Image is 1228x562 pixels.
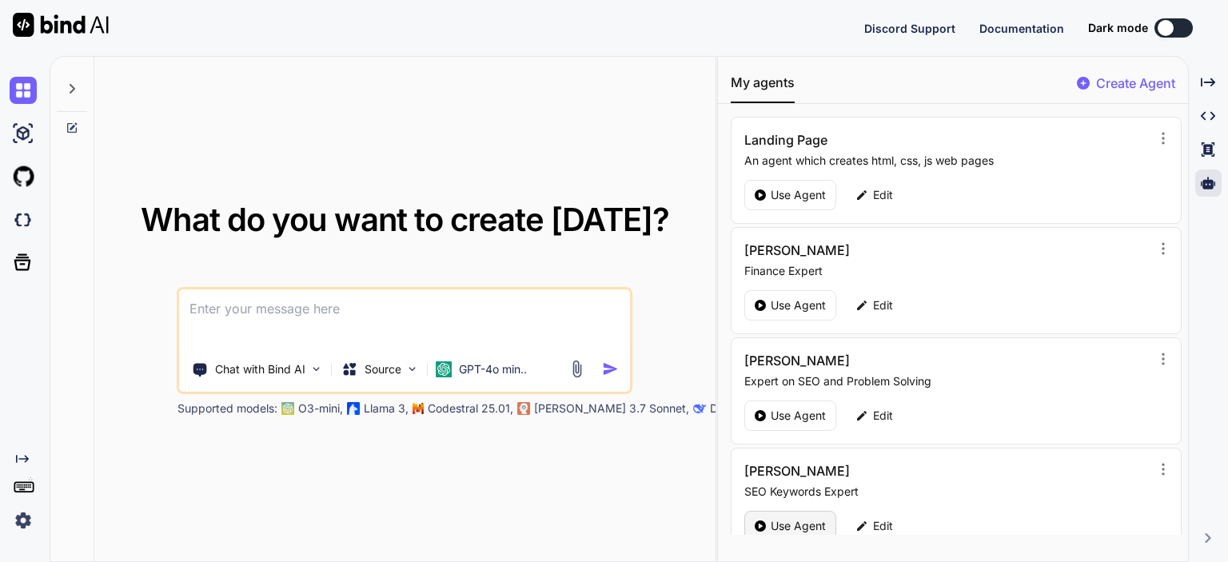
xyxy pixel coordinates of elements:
[744,263,1150,279] p: Finance Expert
[364,401,409,417] p: Llama 3,
[518,402,531,415] img: claude
[771,518,826,534] p: Use Agent
[864,20,955,37] button: Discord Support
[459,361,527,377] p: GPT-4o min..
[282,402,295,415] img: GPT-4
[771,297,826,313] p: Use Agent
[744,241,1028,260] h3: [PERSON_NAME]
[413,403,425,414] img: Mistral-AI
[10,120,37,147] img: ai-studio
[10,206,37,233] img: darkCloudIdeIcon
[873,187,893,203] p: Edit
[13,13,109,37] img: Bind AI
[568,360,586,378] img: attachment
[348,402,361,415] img: Llama2
[979,20,1064,37] button: Documentation
[141,200,669,239] span: What do you want to create [DATE]?
[298,401,343,417] p: O3-mini,
[428,401,513,417] p: Codestral 25.01,
[864,22,955,35] span: Discord Support
[406,362,420,376] img: Pick Models
[1088,20,1148,36] span: Dark mode
[602,361,619,377] img: icon
[437,361,453,377] img: GPT-4o mini
[1096,74,1175,93] p: Create Agent
[744,484,1150,500] p: SEO Keywords Expert
[365,361,401,377] p: Source
[744,351,1028,370] h3: [PERSON_NAME]
[731,73,795,103] button: My agents
[10,163,37,190] img: githubLight
[710,401,778,417] p: Deepseek R1
[694,402,707,415] img: claude
[771,408,826,424] p: Use Agent
[873,518,893,534] p: Edit
[310,362,324,376] img: Pick Tools
[744,130,1028,149] h3: Landing Page
[873,297,893,313] p: Edit
[215,361,305,377] p: Chat with Bind AI
[873,408,893,424] p: Edit
[979,22,1064,35] span: Documentation
[744,461,1028,480] h3: [PERSON_NAME]
[177,401,277,417] p: Supported models:
[534,401,689,417] p: [PERSON_NAME] 3.7 Sonnet,
[744,153,1150,169] p: An agent which creates html, css, js web pages
[744,373,1150,389] p: Expert on SEO and Problem Solving
[771,187,826,203] p: Use Agent
[10,77,37,104] img: chat
[10,507,37,534] img: settings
